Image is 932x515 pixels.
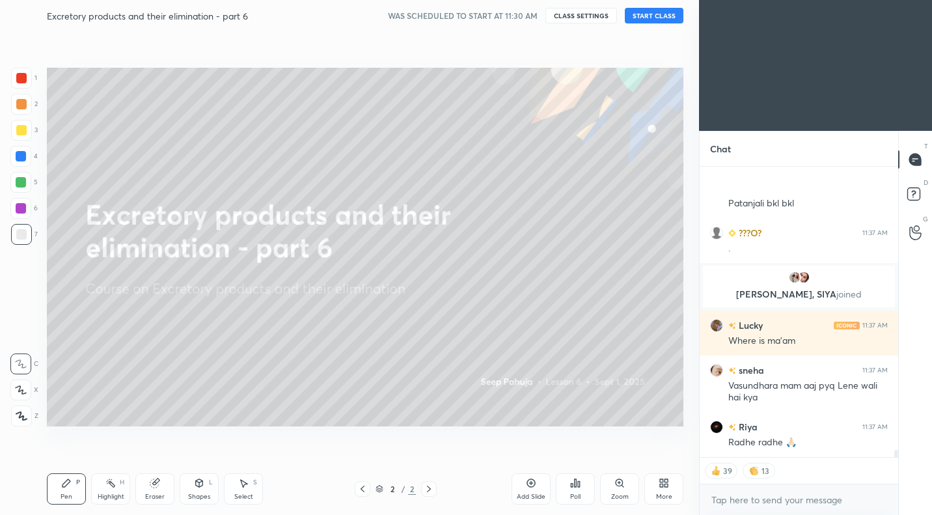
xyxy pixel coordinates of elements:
[797,271,810,284] img: 017f1b15fb9e4a46a00dba5e5a245929.jpg
[728,322,736,329] img: no-rating-badge.077c3623.svg
[736,363,764,377] h6: sneha
[710,421,723,434] img: b12795502e434f76a98e08203d34dd2c.jpg
[834,322,860,329] img: iconic-light.a09c19a4.png
[545,8,617,23] button: CLASS SETTINGS
[10,354,38,374] div: C
[924,178,928,188] p: D
[836,288,862,300] span: joined
[728,242,888,255] div: .
[728,367,736,374] img: no-rating-badge.077c3623.svg
[11,68,37,89] div: 1
[656,494,672,500] div: More
[76,479,80,486] div: P
[611,494,629,500] div: Zoom
[145,494,165,500] div: Eraser
[10,146,38,167] div: 4
[728,424,736,431] img: no-rating-badge.077c3623.svg
[625,8,683,23] button: START CLASS
[61,494,72,500] div: Pen
[11,224,38,245] div: 7
[10,172,38,193] div: 5
[736,318,763,332] h6: Lucky
[924,141,928,151] p: T
[736,420,758,434] h6: Riya
[710,227,723,240] img: default.png
[710,364,723,377] img: e7bb331d3d624f078b54e23aceba82d3.jpg
[120,479,124,486] div: H
[862,229,888,237] div: 11:37 AM
[517,494,545,500] div: Add Slide
[11,94,38,115] div: 2
[11,406,38,426] div: Z
[728,436,888,449] div: Radhe radhe 🙏🏻
[760,466,771,476] div: 13
[747,464,760,477] img: clapping_hands.png
[709,464,722,477] img: thumbs_up.png
[728,229,736,237] img: Learner_Badge_beginner_1_8b307cf2a0.svg
[736,226,761,240] h6: ???O?
[700,132,741,166] p: Chat
[700,167,898,457] div: grid
[862,367,888,374] div: 11:37 AM
[722,466,733,476] div: 39
[710,319,723,332] img: 375bd39475584b57ac0cc5d08be2b471.jpg
[862,322,888,329] div: 11:37 AM
[711,289,887,299] p: [PERSON_NAME], SIYA
[209,479,213,486] div: L
[862,423,888,431] div: 11:37 AM
[728,335,888,348] div: Where is ma'am
[570,494,581,500] div: Poll
[10,380,38,400] div: X
[47,10,248,22] h4: Excretory products and their elimination - part 6
[388,10,538,21] h5: WAS SCHEDULED TO START AT 11:30 AM
[386,485,399,493] div: 2
[923,214,928,224] p: G
[234,494,253,500] div: Select
[188,494,210,500] div: Shapes
[98,494,124,500] div: Highlight
[788,271,801,284] img: ab5c4a036cba4ec5a46679e186254085.jpg
[11,120,38,141] div: 3
[402,485,405,493] div: /
[10,198,38,219] div: 6
[728,380,888,404] div: Vasundhara mam aaj pyq Lene wali hai kya
[253,479,257,486] div: S
[408,483,416,495] div: 2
